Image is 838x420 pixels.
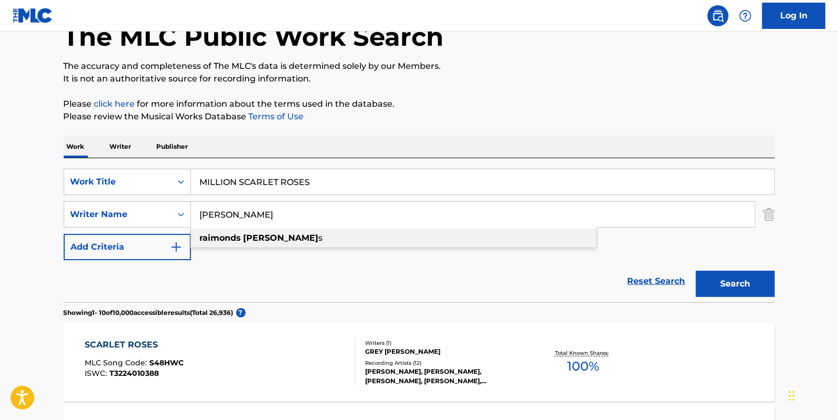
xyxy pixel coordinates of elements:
[739,9,752,22] img: help
[622,270,691,293] a: Reset Search
[365,339,524,347] div: Writers ( 1 )
[247,111,304,121] a: Terms of Use
[64,169,775,302] form: Search Form
[85,358,149,367] span: MLC Song Code :
[236,308,246,317] span: ?
[567,357,599,376] span: 100 %
[763,201,775,228] img: Delete Criterion
[708,5,729,26] a: Public Search
[555,349,611,357] p: Total Known Shares:
[64,98,775,110] p: Please for more information about the terms used in the database.
[365,347,524,356] div: GREY [PERSON_NAME]
[319,233,323,243] span: s
[109,368,159,378] span: T3224010388
[64,323,775,402] a: SCARLET ROSESMLC Song Code:S48HWCISWC:T3224010388Writers (1)GREY [PERSON_NAME]Recording Artists (...
[785,370,838,420] iframe: Chat Widget
[64,136,88,158] p: Work
[64,110,775,123] p: Please review the Musical Works Database
[170,241,183,253] img: 9d2ae6d4665cec9f34b9.svg
[735,5,756,26] div: Help
[365,359,524,367] div: Recording Artists ( 12 )
[107,136,135,158] p: Writer
[64,60,775,73] p: The accuracy and completeness of The MLC's data is determined solely by our Members.
[85,368,109,378] span: ISWC :
[64,234,191,260] button: Add Criteria
[64,21,444,53] h1: The MLC Public Work Search
[762,3,825,29] a: Log In
[13,8,53,23] img: MLC Logo
[94,99,135,109] a: click here
[712,9,724,22] img: search
[696,271,775,297] button: Search
[70,208,165,221] div: Writer Name
[789,380,795,412] div: Drag
[200,233,241,243] strong: raimonds
[365,367,524,386] div: [PERSON_NAME], [PERSON_NAME], [PERSON_NAME], [PERSON_NAME], [PERSON_NAME]
[64,308,234,317] p: Showing 1 - 10 of 10,000 accessible results (Total 26,936 )
[154,136,191,158] p: Publisher
[64,73,775,85] p: It is not an authoritative source for recording information.
[244,233,319,243] strong: [PERSON_NAME]
[85,339,184,351] div: SCARLET ROSES
[149,358,184,367] span: S48HWC
[70,176,165,188] div: Work Title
